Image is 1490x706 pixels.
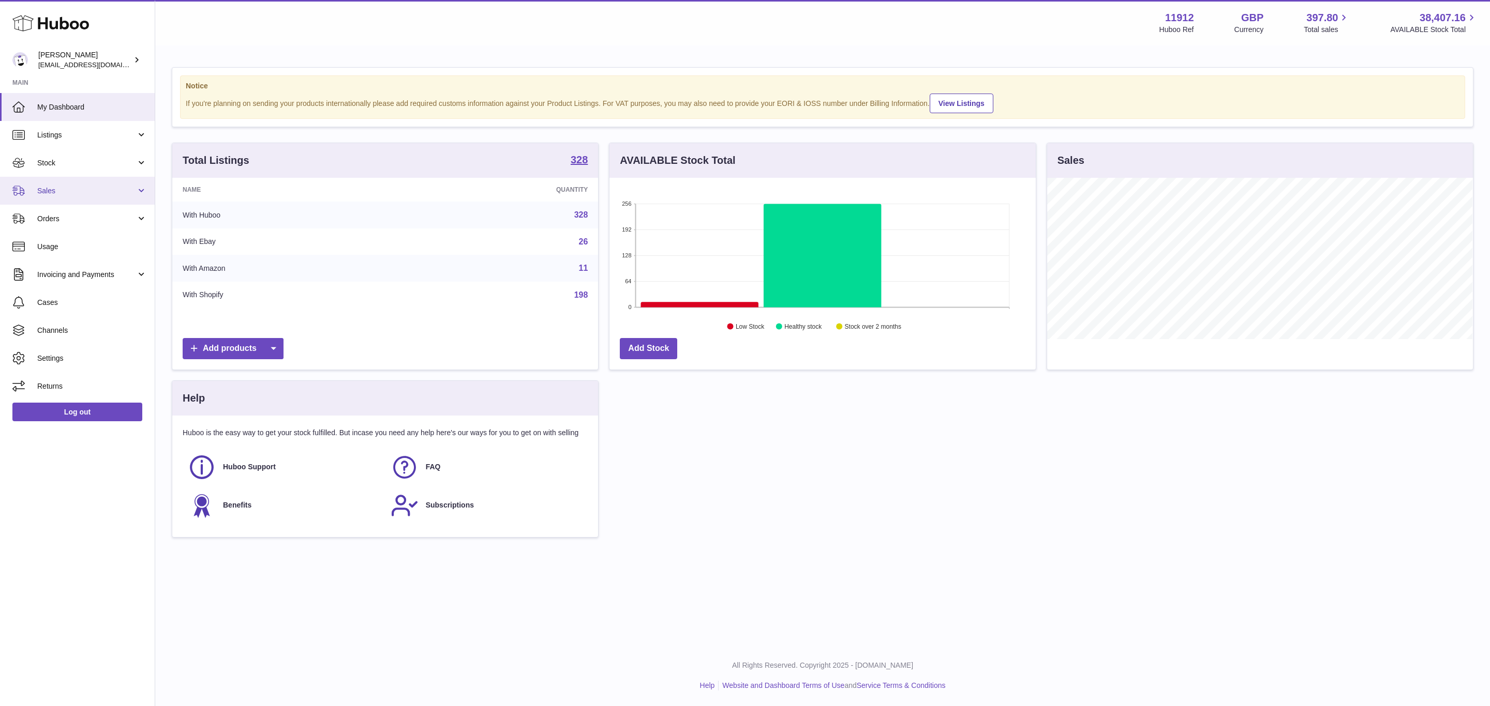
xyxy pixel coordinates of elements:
span: Channels [37,326,147,335]
span: Stock [37,158,136,168]
span: Subscriptions [426,500,474,510]
h3: Sales [1057,154,1084,167]
div: [PERSON_NAME] [38,50,131,70]
p: Huboo is the easy way to get your stock fulfilled. But incase you need any help here's our ways f... [183,428,588,438]
span: Returns [37,381,147,391]
a: 328 [571,155,588,167]
text: Healthy stock [785,323,823,330]
th: Quantity [406,178,599,202]
text: 64 [625,278,632,284]
a: Huboo Support [188,453,380,481]
a: Website and Dashboard Terms of Use [722,681,844,689]
text: Stock over 2 months [845,323,901,330]
img: internalAdmin-11912@internal.huboo.com [12,52,28,68]
li: and [719,681,945,690]
div: Currency [1234,25,1264,35]
span: Invoicing and Payments [37,270,136,280]
text: 256 [622,201,631,207]
td: With Ebay [172,228,406,255]
a: 397.80 Total sales [1304,11,1350,35]
a: 198 [574,290,588,299]
a: 38,407.16 AVAILABLE Stock Total [1390,11,1478,35]
div: Huboo Ref [1159,25,1194,35]
span: AVAILABLE Stock Total [1390,25,1478,35]
a: Subscriptions [391,492,583,519]
text: Low Stock [736,323,765,330]
a: 11 [579,264,588,272]
a: Add Stock [620,338,677,359]
a: Benefits [188,492,380,519]
h3: Total Listings [183,154,249,167]
h3: AVAILABLE Stock Total [620,154,735,167]
td: With Shopify [172,282,406,309]
span: Sales [37,186,136,196]
span: Benefits [223,500,251,510]
td: With Amazon [172,255,406,282]
text: 192 [622,226,631,233]
a: Help [700,681,715,689]
strong: Notice [186,81,1459,91]
a: Service Terms & Conditions [857,681,946,689]
strong: 328 [571,155,588,165]
span: Orders [37,214,136,224]
span: Huboo Support [223,462,276,472]
span: Listings [37,130,136,140]
span: Settings [37,354,147,363]
strong: 11912 [1165,11,1194,25]
span: 38,407.16 [1420,11,1466,25]
a: FAQ [391,453,583,481]
a: 328 [574,210,588,219]
h3: Help [183,391,205,405]
span: Cases [37,298,147,308]
span: Total sales [1304,25,1350,35]
span: 397.80 [1306,11,1338,25]
a: Add products [183,338,284,359]
strong: GBP [1241,11,1263,25]
a: 26 [579,237,588,246]
span: FAQ [426,462,441,472]
text: 0 [629,304,632,310]
td: With Huboo [172,202,406,228]
span: My Dashboard [37,102,147,112]
p: All Rights Reserved. Copyright 2025 - [DOMAIN_NAME] [163,661,1482,670]
span: Usage [37,242,147,252]
span: [EMAIL_ADDRESS][DOMAIN_NAME] [38,60,152,69]
th: Name [172,178,406,202]
a: View Listings [930,94,993,113]
div: If you're planning on sending your products internationally please add required customs informati... [186,92,1459,113]
text: 128 [622,252,631,258]
a: Log out [12,403,142,421]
